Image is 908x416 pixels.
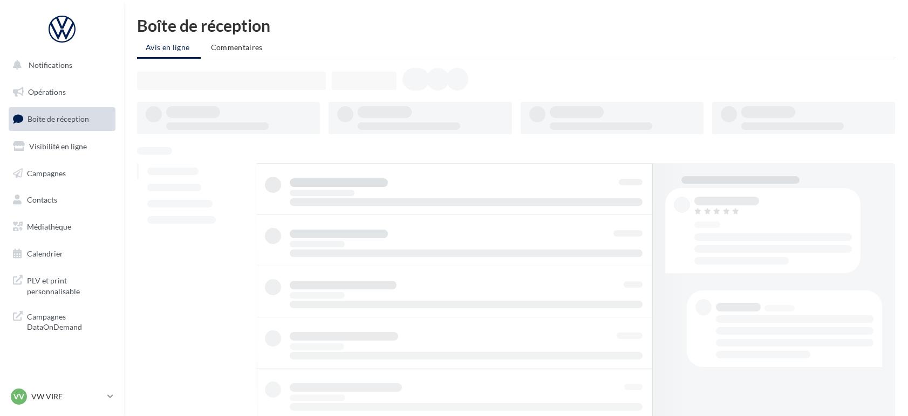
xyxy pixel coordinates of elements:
span: Contacts [27,195,57,204]
a: Campagnes [6,162,118,185]
p: VW VIRE [31,391,103,402]
span: PLV et print personnalisable [27,273,111,296]
span: Visibilité en ligne [29,142,87,151]
span: Calendrier [27,249,63,258]
span: Opérations [28,87,66,96]
a: Boîte de réception [6,107,118,130]
a: Contacts [6,189,118,211]
span: Médiathèque [27,222,71,231]
a: Opérations [6,81,118,103]
span: Notifications [29,60,72,70]
span: Commentaires [211,43,263,52]
span: VV [13,391,24,402]
div: Boîte de réception [137,17,895,33]
a: Calendrier [6,242,118,265]
button: Notifications [6,54,113,77]
a: PLV et print personnalisable [6,269,118,301]
a: Médiathèque [6,216,118,238]
span: Boîte de réception [28,114,89,123]
a: VV VW VIRE [9,386,115,407]
span: Campagnes DataOnDemand [27,309,111,332]
a: Campagnes DataOnDemand [6,305,118,337]
a: Visibilité en ligne [6,135,118,158]
span: Campagnes [27,168,66,177]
